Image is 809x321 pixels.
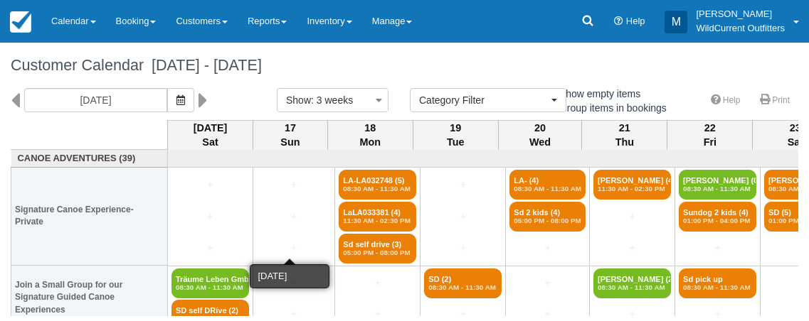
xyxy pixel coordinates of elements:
span: Show empty items [543,88,652,98]
em: 08:30 AM - 11:30 AM [514,185,581,193]
em: 08:30 AM - 11:30 AM [683,185,752,193]
em: 08:30 AM - 11:30 AM [428,283,497,292]
em: 05:00 PM - 08:00 PM [343,249,412,257]
em: 08:30 AM - 11:30 AM [683,283,752,292]
a: Help [702,90,749,111]
em: 11:30 AM - 02:30 PM [598,185,667,193]
span: Category Filter [419,93,548,107]
th: 22 Fri [667,120,753,150]
th: 20 Wed [498,120,582,150]
h1: Customer Calendar [11,57,798,74]
em: 05:00 PM - 08:00 PM [514,217,581,225]
a: Canoe Adventures (39) [15,152,164,165]
a: [PERSON_NAME] (4)11:30 AM - 02:30 PM [593,170,671,200]
th: Signature Canoe Experience- Private [11,168,168,265]
a: LA- (4)08:30 AM - 11:30 AM [509,170,586,200]
a: Sd 2 kids (4)05:00 PM - 08:00 PM [509,202,586,232]
a: + [257,210,331,224]
a: Sundog 2 kids (4)01:00 PM - 04:00 PM [679,202,756,232]
th: 18 Mon [327,120,413,150]
th: 21 Thu [582,120,667,150]
span: : 3 weeks [311,94,353,106]
a: SD (2)08:30 AM - 11:30 AM [424,268,502,298]
a: + [171,178,249,192]
a: [PERSON_NAME] (6)08:30 AM - 11:30 AM [679,170,756,200]
a: Sd self drive (3)05:00 PM - 08:00 PM [339,234,416,263]
a: + [679,241,756,256]
a: + [509,276,586,290]
a: + [339,276,416,290]
a: + [424,241,502,256]
label: Group items in bookings [543,97,676,119]
p: [PERSON_NAME] [696,7,785,21]
a: + [171,241,249,256]
a: + [593,241,671,256]
a: Print [751,90,798,111]
a: + [257,276,331,290]
th: [DATE] Sat [168,120,253,150]
label: Show empty items [543,83,650,104]
th: 17 Sun [253,120,328,150]
a: [PERSON_NAME] (2)08:30 AM - 11:30 AM [593,268,671,298]
th: 19 Tue [413,120,498,150]
button: Category Filter [410,88,566,112]
span: Group items in bookings [543,102,678,112]
a: LA-LA032748 (5)08:30 AM - 11:30 AM [339,170,416,200]
a: LaLA033381 (4)11:30 AM - 02:30 PM [339,202,416,232]
a: + [257,178,331,192]
a: Sd pick up08:30 AM - 11:30 AM [679,268,756,298]
span: Show [286,94,311,106]
em: 08:30 AM - 11:30 AM [176,283,245,292]
a: + [593,210,671,224]
i: Help [614,17,623,26]
a: Träume Leben GmbH - (2)08:30 AM - 11:30 AM [171,268,249,298]
a: + [424,178,502,192]
a: + [171,210,249,224]
a: + [424,210,502,224]
em: 08:30 AM - 11:30 AM [598,283,667,292]
button: Show: 3 weeks [277,88,388,112]
em: 08:30 AM - 11:30 AM [343,185,412,193]
em: 11:30 AM - 02:30 PM [343,217,412,225]
img: checkfront-main-nav-mini-logo.png [10,11,31,33]
a: + [257,241,331,256]
p: WildCurrent Outfitters [696,21,785,36]
em: 01:00 PM - 04:00 PM [683,217,752,225]
span: [DATE] - [DATE] [144,56,262,74]
a: + [509,241,586,256]
div: M [665,11,687,33]
span: Help [626,16,645,26]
